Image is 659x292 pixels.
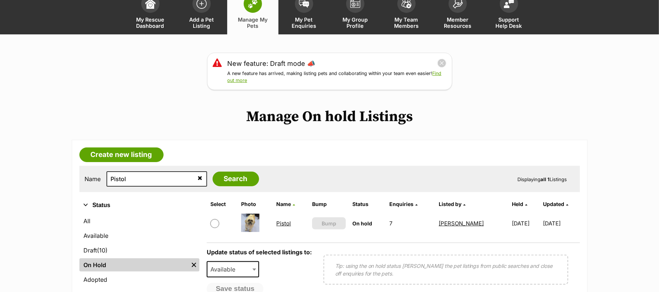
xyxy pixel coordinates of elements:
th: Photo [238,198,273,210]
span: Support Help Desk [493,16,525,29]
span: Held [512,201,523,207]
a: Draft [79,244,199,257]
a: New feature: Draft mode 📣 [228,59,315,68]
span: My Group Profile [339,16,372,29]
button: Bump [312,217,346,229]
label: Name [85,176,101,182]
a: All [79,214,199,228]
span: Name [276,201,291,207]
td: [DATE] [509,211,542,236]
a: Create new listing [79,147,164,162]
a: Available [79,229,199,242]
a: Adopted [79,273,199,286]
p: Tip: using the on hold status [PERSON_NAME] the pet listings from public searches and close off e... [335,262,557,277]
a: On Hold [79,258,188,272]
span: Available [207,264,243,274]
span: translation missing: en.admin.listings.index.attributes.enquiries [390,201,414,207]
span: Updated [543,201,564,207]
a: Held [512,201,527,207]
strong: all 1 [541,176,550,182]
button: Status [79,201,199,210]
span: Displaying Listings [518,176,567,182]
button: close [437,59,446,68]
span: (10) [97,246,108,255]
span: Manage My Pets [236,16,269,29]
span: Bump [322,220,336,227]
th: Select [207,198,238,210]
td: [DATE] [543,211,579,236]
span: On hold [352,220,372,227]
label: Update status of selected listings to: [207,248,312,256]
span: My Team Members [390,16,423,29]
span: Member Resources [441,16,474,29]
a: Updated [543,201,568,207]
span: Add a Pet Listing [185,16,218,29]
th: Status [349,198,386,210]
input: Search [213,172,259,186]
span: Listed by [439,201,461,207]
p: A new feature has arrived, making listing pets and collaborating within your team even easier! [228,70,446,84]
a: Enquiries [390,201,418,207]
a: [PERSON_NAME] [439,220,484,227]
td: 7 [387,211,435,236]
a: Pistol [276,220,291,227]
a: Find out more [228,71,442,83]
a: Remove filter [188,258,199,272]
a: Listed by [439,201,465,207]
th: Bump [309,198,349,210]
span: My Rescue Dashboard [134,16,167,29]
span: Available [207,261,259,277]
a: Name [276,201,295,207]
span: My Pet Enquiries [288,16,321,29]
